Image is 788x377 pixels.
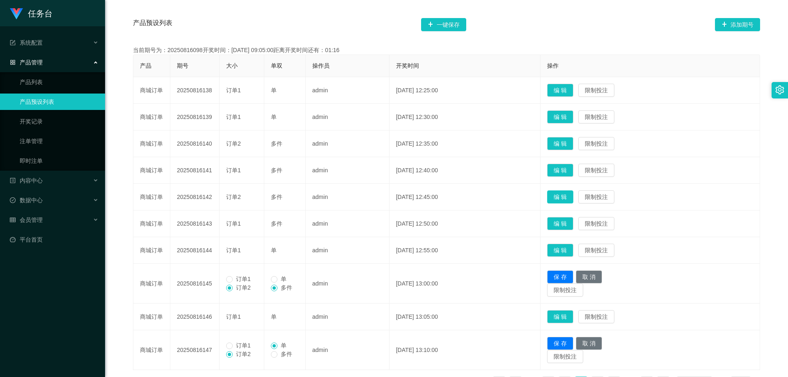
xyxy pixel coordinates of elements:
[547,84,573,97] button: 编 辑
[271,313,277,320] span: 单
[578,84,614,97] button: 限制投注
[277,284,295,291] span: 多件
[10,178,16,183] i: 图标: profile
[389,237,541,264] td: [DATE] 12:55:00
[389,330,541,370] td: [DATE] 13:10:00
[233,342,254,349] span: 订单1
[10,177,43,184] span: 内容中心
[10,40,16,46] i: 图标: form
[306,157,389,184] td: admin
[170,104,220,130] td: 20250816139
[775,85,784,94] i: 图标: setting
[547,110,573,123] button: 编 辑
[133,210,170,237] td: 商城订单
[306,184,389,210] td: admin
[226,220,241,227] span: 订单1
[547,164,573,177] button: 编 辑
[389,77,541,104] td: [DATE] 12:25:00
[396,62,419,69] span: 开奖时间
[578,190,614,203] button: 限制投注
[10,217,16,223] i: 图标: table
[226,62,238,69] span: 大小
[233,351,254,357] span: 订单2
[10,39,43,46] span: 系统配置
[140,62,151,69] span: 产品
[421,18,466,31] button: 图标: plus一键保存
[277,342,290,349] span: 单
[306,210,389,237] td: admin
[547,270,573,283] button: 保 存
[389,130,541,157] td: [DATE] 12:35:00
[170,77,220,104] td: 20250816138
[226,194,241,200] span: 订单2
[547,350,583,363] button: 限制投注
[306,304,389,330] td: admin
[271,167,282,174] span: 多件
[177,62,188,69] span: 期号
[133,18,172,31] span: 产品预设列表
[20,153,98,169] a: 即时注单
[20,133,98,149] a: 注单管理
[306,330,389,370] td: admin
[578,244,614,257] button: 限制投注
[277,276,290,282] span: 单
[170,264,220,304] td: 20250816145
[170,210,220,237] td: 20250816143
[133,157,170,184] td: 商城订单
[226,87,241,94] span: 订单1
[133,184,170,210] td: 商城订单
[306,104,389,130] td: admin
[578,137,614,150] button: 限制投注
[226,313,241,320] span: 订单1
[170,237,220,264] td: 20250816144
[578,110,614,123] button: 限制投注
[133,46,760,55] div: 当前期号为：20250816098开奖时间：[DATE] 09:05:00距离开奖时间还有：01:16
[547,283,583,297] button: 限制投注
[271,220,282,227] span: 多件
[10,59,16,65] i: 图标: appstore-o
[10,231,98,248] a: 图标: dashboard平台首页
[271,62,282,69] span: 单双
[20,113,98,130] a: 开奖记录
[133,130,170,157] td: 商城订单
[10,197,16,203] i: 图标: check-circle-o
[715,18,760,31] button: 图标: plus添加期号
[547,190,573,203] button: 编 辑
[277,351,295,357] span: 多件
[271,114,277,120] span: 单
[306,130,389,157] td: admin
[547,310,573,323] button: 编 辑
[389,210,541,237] td: [DATE] 12:50:00
[133,304,170,330] td: 商城订单
[20,74,98,90] a: 产品列表
[312,62,330,69] span: 操作员
[233,284,254,291] span: 订单2
[271,140,282,147] span: 多件
[10,10,53,16] a: 任务台
[226,140,241,147] span: 订单2
[576,270,602,283] button: 取 消
[133,237,170,264] td: 商城订单
[170,157,220,184] td: 20250816141
[10,217,43,223] span: 会员管理
[547,217,573,230] button: 编 辑
[10,197,43,203] span: 数据中心
[578,164,614,177] button: 限制投注
[306,237,389,264] td: admin
[578,217,614,230] button: 限制投注
[20,94,98,110] a: 产品预设列表
[226,167,241,174] span: 订单1
[306,264,389,304] td: admin
[226,114,241,120] span: 订单1
[133,264,170,304] td: 商城订单
[170,330,220,370] td: 20250816147
[547,62,559,69] span: 操作
[233,276,254,282] span: 订单1
[10,59,43,66] span: 产品管理
[306,77,389,104] td: admin
[133,77,170,104] td: 商城订单
[547,337,573,350] button: 保 存
[389,157,541,184] td: [DATE] 12:40:00
[170,130,220,157] td: 20250816140
[271,87,277,94] span: 单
